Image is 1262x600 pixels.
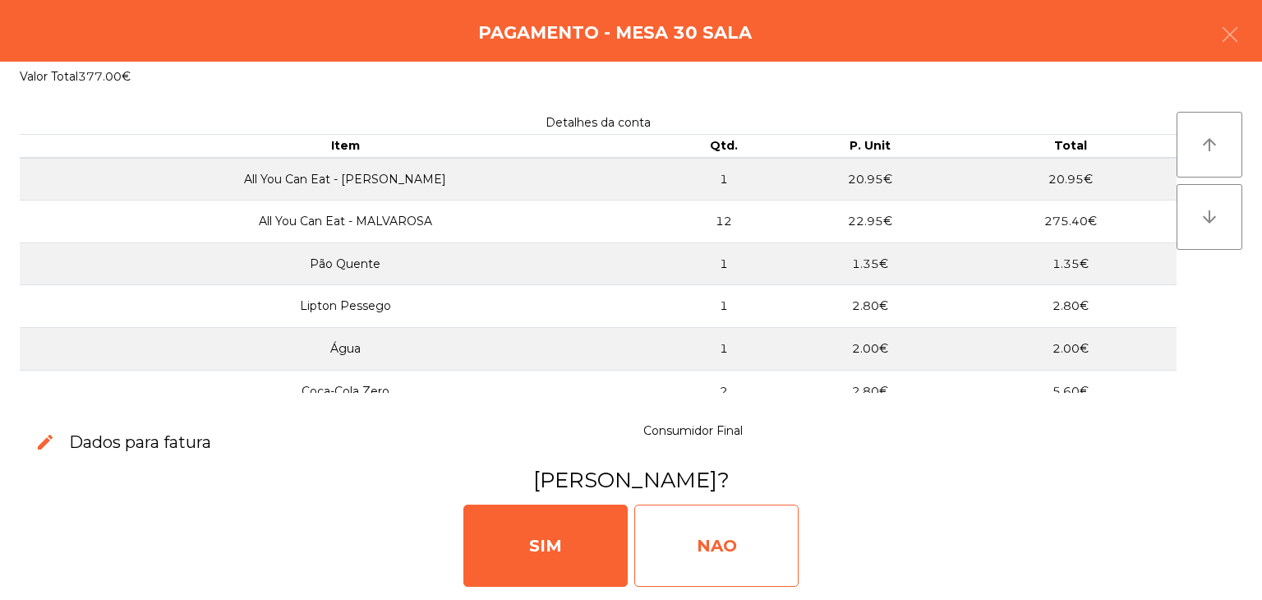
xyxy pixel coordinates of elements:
[1177,112,1242,178] button: arrow_upward
[776,135,965,158] th: P. Unit
[1177,184,1242,250] button: arrow_downward
[20,201,670,243] td: All You Can Eat - MALVAROSA
[965,242,1177,285] td: 1.35€
[776,158,965,201] td: 20.95€
[20,158,670,201] td: All You Can Eat - [PERSON_NAME]
[776,285,965,328] td: 2.80€
[78,69,131,84] span: 377.00€
[22,419,69,466] button: edit
[463,505,628,587] div: SIM
[670,328,776,371] td: 1
[643,423,743,438] span: Consumidor Final
[634,505,799,587] div: NAO
[965,201,1177,243] td: 275.40€
[670,201,776,243] td: 12
[69,431,211,454] h3: Dados para fatura
[670,158,776,201] td: 1
[546,115,651,130] span: Detalhes da conta
[478,21,752,45] h4: Pagamento - Mesa 30 Sala
[670,242,776,285] td: 1
[20,242,670,285] td: Pão Quente
[35,432,55,452] span: edit
[1200,207,1219,227] i: arrow_downward
[20,135,670,158] th: Item
[776,370,965,413] td: 2.80€
[670,370,776,413] td: 2
[20,285,670,328] td: Lipton Pessego
[1200,135,1219,155] i: arrow_upward
[19,465,1243,495] h3: [PERSON_NAME]?
[670,135,776,158] th: Qtd.
[965,135,1177,158] th: Total
[965,285,1177,328] td: 2.80€
[670,285,776,328] td: 1
[776,201,965,243] td: 22.95€
[20,370,670,413] td: Coca-Cola Zero
[965,158,1177,201] td: 20.95€
[20,328,670,371] td: Água
[965,370,1177,413] td: 5.60€
[776,242,965,285] td: 1.35€
[776,328,965,371] td: 2.00€
[965,328,1177,371] td: 2.00€
[20,69,78,84] span: Valor Total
